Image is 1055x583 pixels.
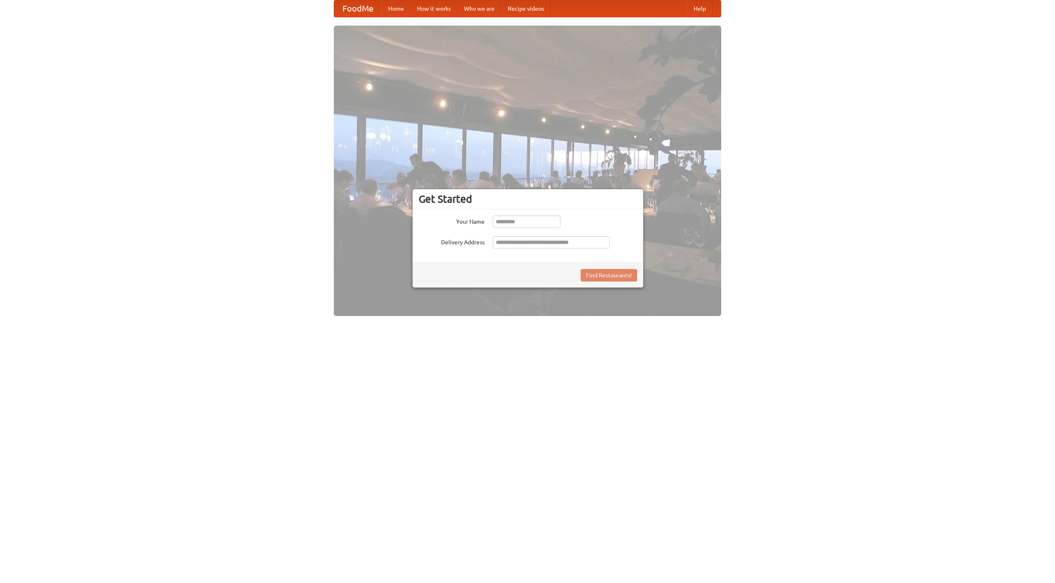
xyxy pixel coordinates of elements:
a: Recipe videos [501,0,551,17]
label: Delivery Address [419,236,485,246]
a: Who we are [457,0,501,17]
a: FoodMe [334,0,382,17]
a: How it works [410,0,457,17]
a: Home [382,0,410,17]
a: Help [687,0,713,17]
label: Your Name [419,215,485,226]
button: Find Restaurants! [581,269,637,281]
h3: Get Started [419,193,637,205]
